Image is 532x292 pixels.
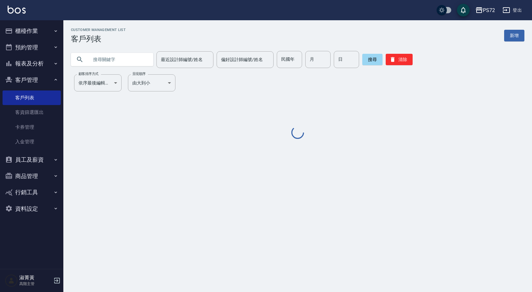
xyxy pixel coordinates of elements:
a: 新增 [504,30,524,41]
div: 由大到小 [128,74,175,91]
a: 卡券管理 [3,120,61,134]
button: PS72 [473,4,497,17]
button: 預約管理 [3,39,61,56]
button: 清除 [386,54,413,65]
button: 員工及薪資 [3,152,61,168]
a: 客資篩選匯出 [3,105,61,120]
h2: Customer Management List [71,28,126,32]
button: 商品管理 [3,168,61,184]
div: PS72 [483,6,495,14]
p: 高階主管 [19,281,52,287]
input: 搜尋關鍵字 [89,51,148,68]
button: 資料設定 [3,201,61,217]
img: Person [5,274,18,287]
button: 行銷工具 [3,184,61,201]
button: 櫃檯作業 [3,23,61,39]
button: 登出 [500,4,524,16]
a: 客戶列表 [3,90,61,105]
button: 客戶管理 [3,72,61,88]
label: 顧客排序方式 [79,71,98,76]
button: save [457,4,470,16]
img: Logo [8,6,26,14]
div: 依序最後編輯時間 [74,74,122,91]
button: 搜尋 [362,54,383,65]
label: 呈現順序 [132,71,146,76]
h3: 客戶列表 [71,34,126,43]
button: 報表及分析 [3,55,61,72]
a: 入金管理 [3,134,61,149]
h5: 淑菁黃 [19,275,52,281]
